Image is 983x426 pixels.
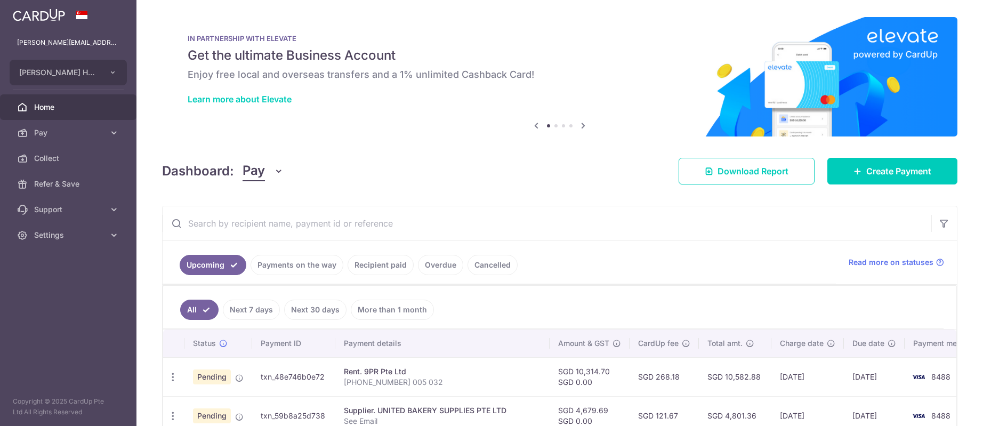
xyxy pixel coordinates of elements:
span: Create Payment [866,165,931,178]
span: Collect [34,153,104,164]
span: Refer & Save [34,179,104,189]
span: Settings [34,230,104,240]
a: Next 30 days [284,300,347,320]
button: Pay [243,161,284,181]
a: Overdue [418,255,463,275]
a: More than 1 month [351,300,434,320]
span: Status [193,338,216,349]
th: Payment details [335,329,550,357]
td: [DATE] [844,357,905,396]
td: txn_48e746b0e72 [252,357,335,396]
div: Rent. 9PR Pte Ltd [344,366,541,377]
span: Total amt. [707,338,743,349]
button: [PERSON_NAME] HOLDINGS PTE. LTD. [10,60,127,85]
span: Pay [34,127,104,138]
span: Pending [193,408,231,423]
span: Due date [852,338,884,349]
a: Read more on statuses [849,257,944,268]
h6: Enjoy free local and overseas transfers and a 1% unlimited Cashback Card! [188,68,932,81]
h5: Get the ultimate Business Account [188,47,932,64]
a: Download Report [679,158,815,184]
span: Charge date [780,338,824,349]
span: CardUp fee [638,338,679,349]
a: Create Payment [827,158,957,184]
span: [PERSON_NAME] HOLDINGS PTE. LTD. [19,67,98,78]
a: Payments on the way [251,255,343,275]
th: Payment ID [252,329,335,357]
img: Renovation banner [162,17,957,136]
span: Download Report [718,165,788,178]
span: Home [34,102,104,112]
td: SGD 10,582.88 [699,357,771,396]
span: Amount & GST [558,338,609,349]
span: Pending [193,369,231,384]
h4: Dashboard: [162,162,234,181]
td: SGD 268.18 [630,357,699,396]
span: Read more on statuses [849,257,933,268]
span: Pay [243,161,265,181]
iframe: Opens a widget where you can find more information [915,394,972,421]
span: Support [34,204,104,215]
p: [PHONE_NUMBER] 005 032 [344,377,541,388]
p: [PERSON_NAME][EMAIL_ADDRESS][DOMAIN_NAME] [17,37,119,48]
a: Cancelled [468,255,518,275]
p: IN PARTNERSHIP WITH ELEVATE [188,34,932,43]
a: Recipient paid [348,255,414,275]
img: CardUp [13,9,65,21]
a: Next 7 days [223,300,280,320]
input: Search by recipient name, payment id or reference [163,206,931,240]
td: [DATE] [771,357,844,396]
a: Upcoming [180,255,246,275]
div: Supplier. UNITED BAKERY SUPPLIES PTE LTD [344,405,541,416]
span: 8488 [931,372,950,381]
img: Bank Card [908,371,929,383]
a: Learn more about Elevate [188,94,292,105]
img: Bank Card [908,409,929,422]
td: SGD 10,314.70 SGD 0.00 [550,357,630,396]
a: All [180,300,219,320]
